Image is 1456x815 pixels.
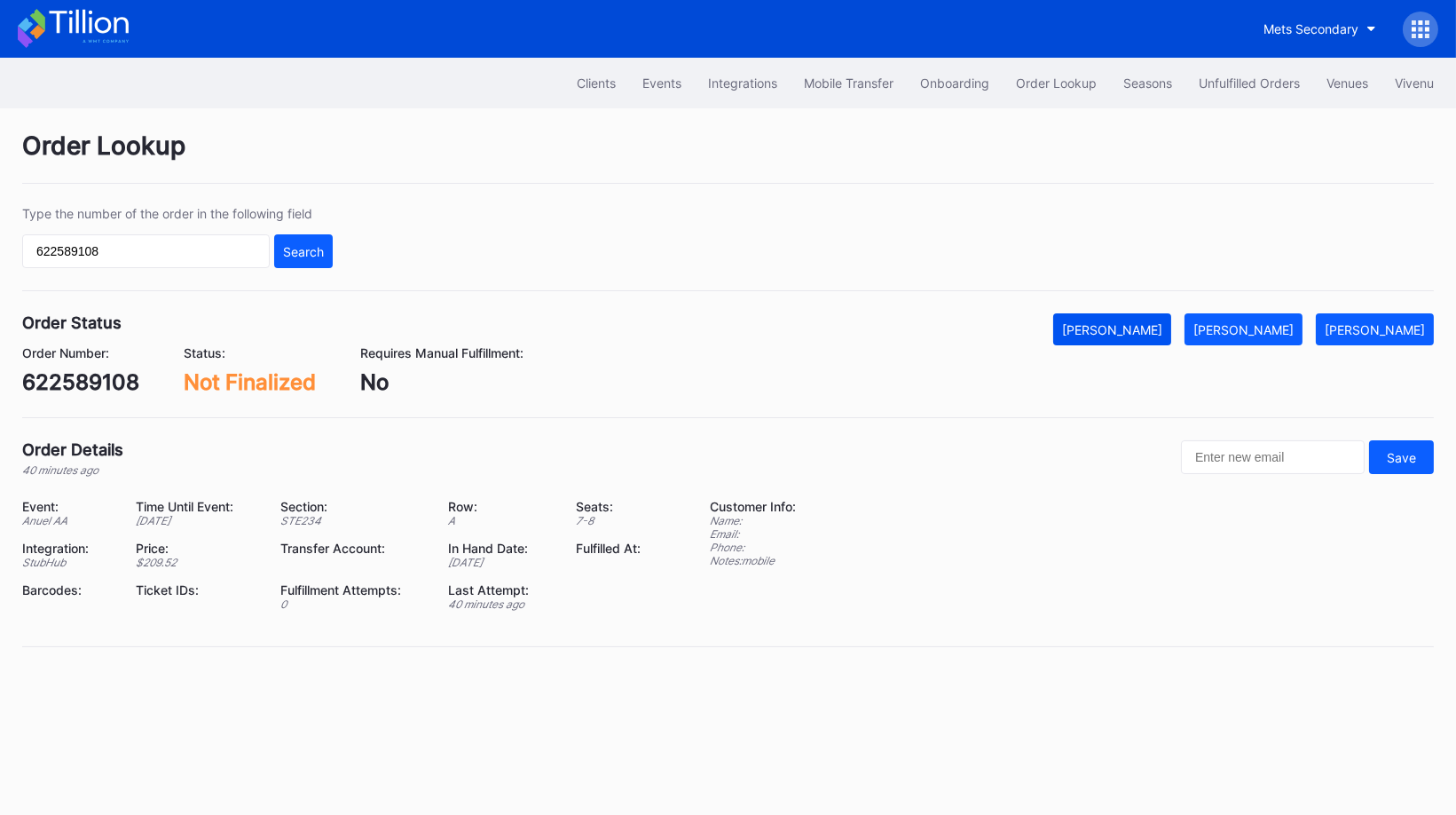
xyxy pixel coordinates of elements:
div: Mets Secondary [1263,21,1358,36]
div: 40 minutes ago [448,597,554,611]
div: [DATE] [136,514,258,527]
div: Last Attempt: [448,582,554,597]
div: 40 minutes ago [22,463,123,477]
div: A [448,514,554,527]
div: Order Lookup [22,131,1434,184]
div: 7 - 8 [576,514,665,527]
div: Vivenu [1395,75,1434,91]
div: STE234 [280,514,426,527]
div: Section: [280,499,426,514]
input: GT59662 [22,234,270,268]
div: Ticket IDs: [136,582,258,597]
div: StubHub [22,556,114,569]
div: Transfer Account: [280,541,426,556]
div: Integration: [22,541,114,556]
div: Fulfillment Attempts: [280,582,426,597]
div: Events [642,75,681,91]
div: Type the number of the order in the following field [22,206,333,221]
div: Seats: [576,499,665,514]
input: Enter new email [1181,440,1365,474]
button: Order Lookup [1003,67,1110,99]
div: Name: [710,514,796,527]
div: $ 209.52 [136,556,258,569]
div: Email: [710,527,796,541]
div: Notes: mobile [710,554,796,567]
div: Onboarding [920,75,989,91]
div: Order Number: [22,345,139,360]
div: Price: [136,541,258,556]
div: Integrations [708,75,777,91]
div: Mobile Transfer [804,75,893,91]
div: Phone: [710,541,796,554]
div: No [360,369,523,395]
div: Venues [1326,75,1368,91]
button: Events [629,67,695,99]
div: 622589108 [22,369,139,395]
div: Event: [22,499,114,514]
div: [PERSON_NAME] [1325,322,1425,337]
button: Save [1369,440,1434,474]
button: Search [274,234,333,268]
div: Status: [184,345,316,360]
button: Seasons [1110,67,1185,99]
button: Vivenu [1381,67,1447,99]
div: Unfulfilled Orders [1199,75,1300,91]
button: Onboarding [907,67,1003,99]
button: [PERSON_NAME] [1053,313,1171,345]
div: [PERSON_NAME] [1193,322,1294,337]
div: Clients [577,75,616,91]
div: Seasons [1123,75,1172,91]
button: [PERSON_NAME] [1316,313,1434,345]
div: 0 [280,597,426,611]
button: Integrations [695,67,791,99]
div: [DATE] [448,556,554,569]
div: Order Lookup [1016,75,1097,91]
div: Save [1387,450,1416,465]
div: [PERSON_NAME] [1062,322,1162,337]
div: Row: [448,499,554,514]
div: Search [283,244,324,259]
button: Venues [1313,67,1381,99]
div: Requires Manual Fulfillment: [360,345,523,360]
button: Mets Secondary [1250,12,1389,45]
button: Mobile Transfer [791,67,907,99]
div: Order Status [22,313,122,332]
button: [PERSON_NAME] [1184,313,1303,345]
div: Barcodes: [22,582,114,597]
div: Order Details [22,440,123,459]
div: Time Until Event: [136,499,258,514]
button: Unfulfilled Orders [1185,67,1313,99]
div: Anuel AA [22,514,114,527]
div: Not Finalized [184,369,316,395]
button: Clients [563,67,629,99]
div: Customer Info: [710,499,796,514]
div: In Hand Date: [448,541,554,556]
div: Fulfilled At: [576,541,665,556]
